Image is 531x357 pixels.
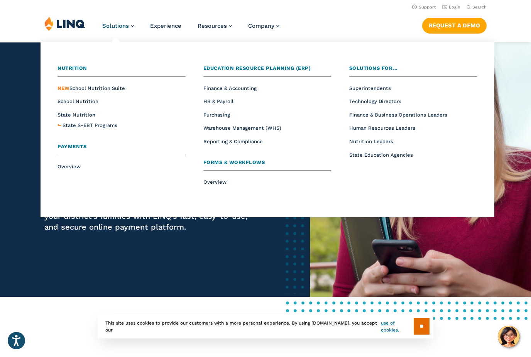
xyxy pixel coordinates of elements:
[57,143,185,155] a: Payments
[150,22,181,29] a: Experience
[57,85,125,91] span: School Nutrition Suite
[203,112,230,118] a: Purchasing
[102,16,279,42] nav: Primary Navigation
[57,64,185,77] a: Nutrition
[248,22,274,29] span: Company
[98,314,433,338] div: This site uses cookies to provide our customers with a more personal experience. By using [DOMAIN...
[349,65,398,71] span: Solutions for...
[422,18,487,33] a: Request a Demo
[349,98,401,104] a: Technology Directors
[203,159,331,171] a: Forms & Workflows
[349,112,447,118] a: Finance & Business Operations Leaders
[102,22,129,29] span: Solutions
[442,5,460,10] a: Login
[63,122,117,130] a: State S-EBT Programs
[57,98,98,104] a: School Nutrition
[412,5,436,10] a: Support
[422,16,487,33] nav: Button Navigation
[203,85,257,91] a: Finance & Accounting
[349,152,413,158] a: State Education Agencies
[44,16,85,31] img: LINQ | K‑12 Software
[57,112,95,118] a: State Nutrition
[57,144,86,149] span: Payments
[203,64,331,77] a: Education Resource Planning (ERP)
[57,65,87,71] span: Nutrition
[57,164,81,169] a: Overview
[349,64,477,77] a: Solutions for...
[203,125,281,131] a: Warehouse Management (WHS)
[381,320,414,333] a: use of cookies.
[57,85,125,91] a: NEWSchool Nutrition Suite
[203,159,265,165] span: Forms & Workflows
[198,22,232,29] a: Resources
[349,85,391,91] a: Superintendents
[203,139,263,144] a: Reporting & Compliance
[57,85,69,91] span: NEW
[203,98,233,104] a: HR & Payroll
[203,179,227,185] a: Overview
[349,125,415,131] a: Human Resources Leaders
[248,22,279,29] a: Company
[203,65,311,71] span: Education Resource Planning (ERP)
[349,139,393,144] a: Nutrition Leaders
[498,326,519,347] button: Hello, have a question? Let’s chat.
[63,122,117,128] span: State S-EBT Programs
[102,22,134,29] a: Solutions
[198,22,227,29] span: Resources
[467,4,487,10] button: Open Search Bar
[472,5,487,10] span: Search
